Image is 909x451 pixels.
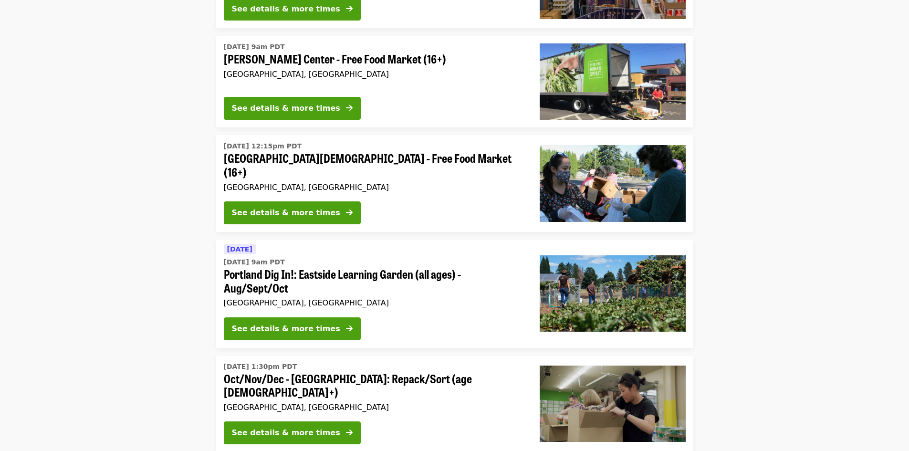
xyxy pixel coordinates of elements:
img: Ortiz Center - Free Food Market (16+) organized by Oregon Food Bank [540,43,686,120]
div: See details & more times [232,323,340,335]
button: See details & more times [224,317,361,340]
a: See details for "Beaverton First United Methodist Church - Free Food Market (16+)" [216,135,693,232]
button: See details & more times [224,97,361,120]
div: [GEOGRAPHIC_DATA], [GEOGRAPHIC_DATA] [224,70,524,79]
span: Oct/Nov/Dec - [GEOGRAPHIC_DATA]: Repack/Sort (age [DEMOGRAPHIC_DATA]+) [224,372,524,399]
button: See details & more times [224,421,361,444]
a: See details for "Portland Dig In!: Eastside Learning Garden (all ages) - Aug/Sept/Oct" [216,240,693,348]
button: See details & more times [224,201,361,224]
time: [DATE] 12:15pm PDT [224,141,302,151]
i: arrow-right icon [346,208,353,217]
div: See details & more times [232,207,340,219]
div: [GEOGRAPHIC_DATA], [GEOGRAPHIC_DATA] [224,403,524,412]
a: See details for "Ortiz Center - Free Food Market (16+)" [216,36,693,127]
time: [DATE] 1:30pm PDT [224,362,297,372]
img: Portland Dig In!: Eastside Learning Garden (all ages) - Aug/Sept/Oct organized by Oregon Food Bank [540,255,686,332]
div: See details & more times [232,427,340,439]
div: [GEOGRAPHIC_DATA], [GEOGRAPHIC_DATA] [224,183,524,192]
i: arrow-right icon [346,104,353,113]
time: [DATE] 9am PDT [224,257,285,267]
span: [DATE] [227,245,252,253]
i: arrow-right icon [346,428,353,437]
img: Oct/Nov/Dec - Portland: Repack/Sort (age 8+) organized by Oregon Food Bank [540,366,686,442]
time: [DATE] 9am PDT [224,42,285,52]
div: [GEOGRAPHIC_DATA], [GEOGRAPHIC_DATA] [224,298,524,307]
span: [PERSON_NAME] Center - Free Food Market (16+) [224,52,524,66]
div: See details & more times [232,3,340,15]
span: [GEOGRAPHIC_DATA][DEMOGRAPHIC_DATA] - Free Food Market (16+) [224,151,524,179]
img: Beaverton First United Methodist Church - Free Food Market (16+) organized by Oregon Food Bank [540,145,686,221]
div: See details & more times [232,103,340,114]
i: arrow-right icon [346,324,353,333]
i: arrow-right icon [346,4,353,13]
span: Portland Dig In!: Eastside Learning Garden (all ages) - Aug/Sept/Oct [224,267,524,295]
